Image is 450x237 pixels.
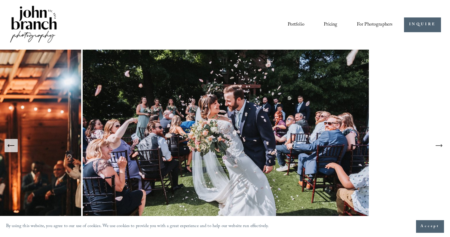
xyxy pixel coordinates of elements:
span: For Photographers [357,20,393,29]
a: folder dropdown [357,20,393,30]
a: Pricing [324,20,337,30]
a: Portfolio [288,20,305,30]
p: By using this website, you agree to our use of cookies. We use cookies to provide you with a grea... [6,222,269,231]
a: INQUIRE [404,17,441,32]
button: Next Slide [432,139,445,152]
button: Accept [416,220,444,233]
span: Accept [421,223,439,229]
img: John Branch IV Photography [9,5,58,45]
button: Previous Slide [5,139,18,152]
